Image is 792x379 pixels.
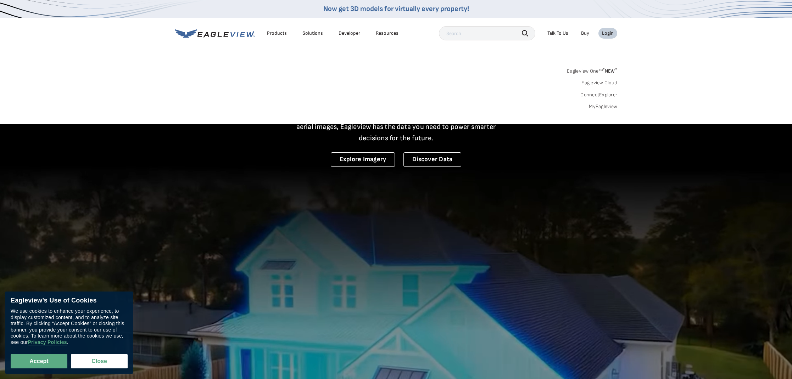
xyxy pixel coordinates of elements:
[11,308,128,345] div: We use cookies to enhance your experience, to display customized content, and to analyze site tra...
[331,152,395,167] a: Explore Imagery
[267,30,287,36] div: Products
[439,26,535,40] input: Search
[11,297,128,305] div: Eagleview’s Use of Cookies
[581,80,617,86] a: Eagleview Cloud
[580,92,617,98] a: ConnectExplorer
[28,339,67,345] a: Privacy Policies
[581,30,589,36] a: Buy
[603,68,617,74] span: NEW
[339,30,360,36] a: Developer
[567,66,617,74] a: Eagleview One™*NEW*
[403,152,461,167] a: Discover Data
[602,30,614,36] div: Login
[71,354,128,368] button: Close
[323,5,469,13] a: Now get 3D models for virtually every property!
[302,30,323,36] div: Solutions
[288,110,504,144] p: A new era starts here. Built on more than 3.5 billion high-resolution aerial images, Eagleview ha...
[589,103,617,110] a: MyEagleview
[11,354,67,368] button: Accept
[376,30,398,36] div: Resources
[547,30,568,36] div: Talk To Us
